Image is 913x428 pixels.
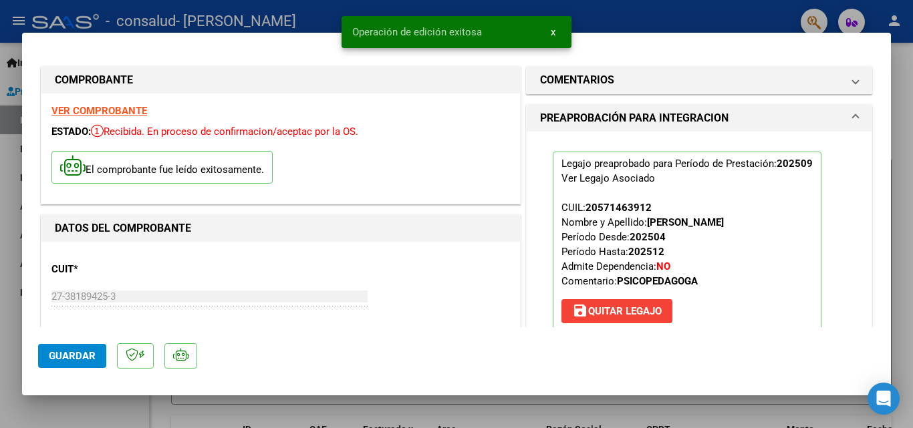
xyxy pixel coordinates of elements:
span: x [551,26,555,38]
span: Operación de edición exitosa [352,25,482,39]
h1: COMENTARIOS [540,72,614,88]
strong: NO [656,260,670,272]
a: VER COMPROBANTE [51,105,147,117]
strong: 202512 [628,246,664,258]
mat-expansion-panel-header: COMENTARIOS [527,67,872,93]
p: El comprobante fue leído exitosamente. [51,151,273,184]
mat-expansion-panel-header: PREAPROBACIÓN PARA INTEGRACION [527,105,872,132]
p: CUIT [51,262,189,277]
span: ESTADO: [51,126,91,138]
mat-icon: save [572,302,588,318]
p: Legajo preaprobado para Período de Prestación: [553,152,821,329]
strong: [PERSON_NAME] [647,216,724,228]
strong: 202504 [630,231,666,243]
span: Quitar Legajo [572,305,662,317]
strong: PSICOPEDAGOGA [617,275,698,287]
h1: PREAPROBACIÓN PARA INTEGRACION [540,110,729,126]
button: Quitar Legajo [561,299,672,323]
div: Open Intercom Messenger [868,383,900,415]
strong: COMPROBANTE [55,73,133,86]
button: Guardar [38,344,106,368]
span: Guardar [49,350,96,362]
span: Comentario: [561,275,698,287]
div: 20571463912 [585,200,652,215]
div: Ver Legajo Asociado [561,171,655,186]
span: Recibida. En proceso de confirmacion/aceptac por la OS. [91,126,358,138]
span: CUIL: Nombre y Apellido: Período Desde: Período Hasta: Admite Dependencia: [561,202,724,287]
div: PREAPROBACIÓN PARA INTEGRACION [527,132,872,360]
button: x [540,20,566,44]
strong: 202509 [777,158,813,170]
strong: DATOS DEL COMPROBANTE [55,222,191,234]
